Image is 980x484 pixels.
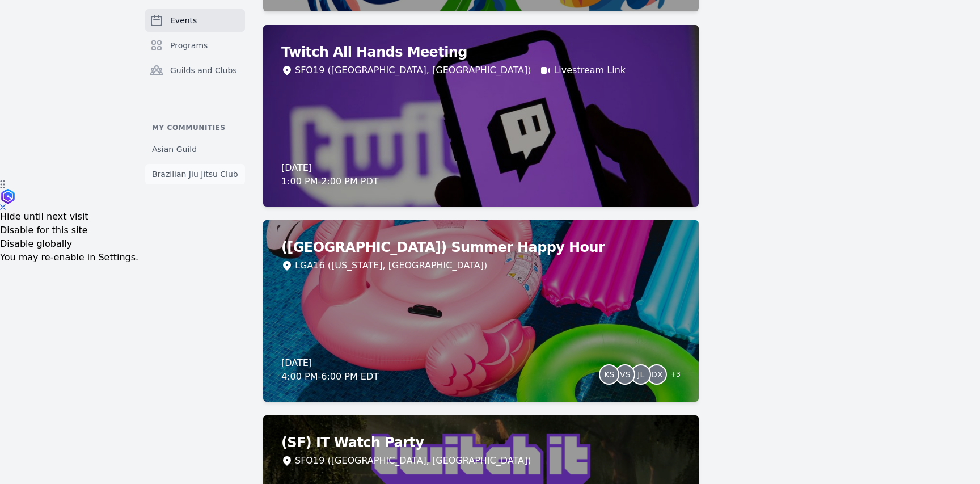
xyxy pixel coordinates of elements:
div: [DATE] 1:00 PM - 2:00 PM PDT [281,161,379,188]
div: SFO19 ([GEOGRAPHIC_DATA], [GEOGRAPHIC_DATA]) [295,64,531,77]
h2: ([GEOGRAPHIC_DATA]) Summer Happy Hour [281,238,681,256]
span: Guilds and Clubs [170,65,237,76]
p: My communities [145,123,245,132]
span: DX [651,371,662,378]
a: Events [145,9,245,32]
a: Twitch All Hands MeetingSFO19 ([GEOGRAPHIC_DATA], [GEOGRAPHIC_DATA])Livestream Link[DATE]1:00 PM-... [263,25,699,207]
h2: (SF) IT Watch Party [281,434,681,452]
h2: Twitch All Hands Meeting [281,43,681,61]
span: Events [170,15,197,26]
a: Programs [145,34,245,57]
span: Asian Guild [152,144,197,155]
a: Asian Guild [145,139,245,159]
div: [DATE] 4:00 PM - 6:00 PM EDT [281,356,379,384]
div: LGA16 ([US_STATE], [GEOGRAPHIC_DATA]) [295,259,487,272]
span: KS [604,371,614,378]
nav: Sidebar [145,9,245,184]
span: Brazilian Jiu Jitsu Club [152,169,238,180]
a: ([GEOGRAPHIC_DATA]) Summer Happy HourLGA16 ([US_STATE], [GEOGRAPHIC_DATA])[DATE]4:00 PM-6:00 PM E... [263,220,699,402]
a: Guilds and Clubs [145,59,245,82]
a: Livestream Link [554,64,626,77]
span: JL [637,371,644,378]
span: + 3 [664,368,681,384]
a: Brazilian Jiu Jitsu Club [145,164,245,184]
span: VS [620,371,630,378]
div: SFO19 ([GEOGRAPHIC_DATA], [GEOGRAPHIC_DATA]) [295,454,531,468]
span: Programs [170,40,208,51]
